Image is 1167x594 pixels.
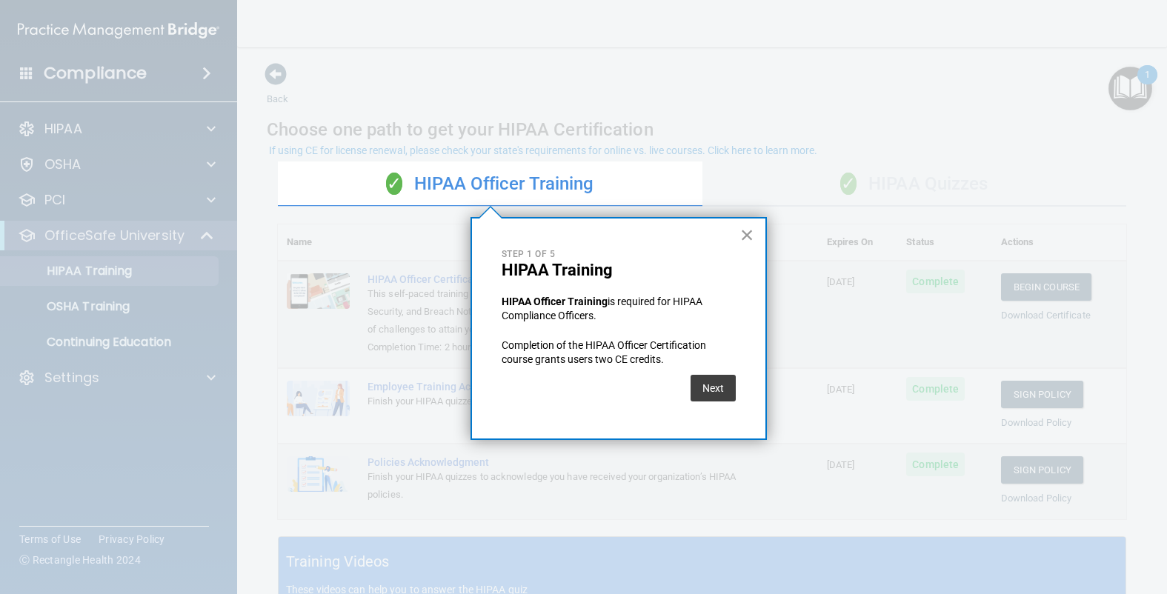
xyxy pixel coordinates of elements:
[740,223,754,247] button: Close
[502,296,608,307] strong: HIPAA Officer Training
[502,248,736,261] p: Step 1 of 5
[386,173,402,195] span: ✓
[278,162,702,207] div: HIPAA Officer Training
[691,375,736,401] button: Next
[502,261,736,280] p: HIPAA Training
[502,338,736,367] p: Completion of the HIPAA Officer Certification course grants users two CE credits.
